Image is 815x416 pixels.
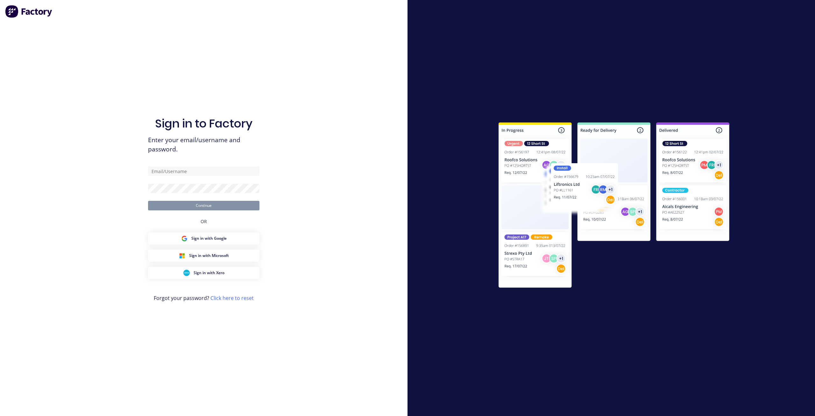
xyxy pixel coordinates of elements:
[179,252,185,259] img: Microsoft Sign in
[155,117,252,130] h1: Sign in to Factory
[485,110,743,303] img: Sign in
[148,267,259,279] button: Xero Sign inSign in with Xero
[210,295,254,302] a: Click here to reset
[201,210,207,232] div: OR
[5,5,53,18] img: Factory
[183,270,190,276] img: Xero Sign in
[194,270,224,276] span: Sign in with Xero
[148,232,259,244] button: Google Sign inSign in with Google
[181,235,188,242] img: Google Sign in
[191,236,227,241] span: Sign in with Google
[148,250,259,262] button: Microsoft Sign inSign in with Microsoft
[148,166,259,176] input: Email/Username
[148,135,259,154] span: Enter your email/username and password.
[148,201,259,210] button: Continue
[154,294,254,302] span: Forgot your password?
[189,253,229,259] span: Sign in with Microsoft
